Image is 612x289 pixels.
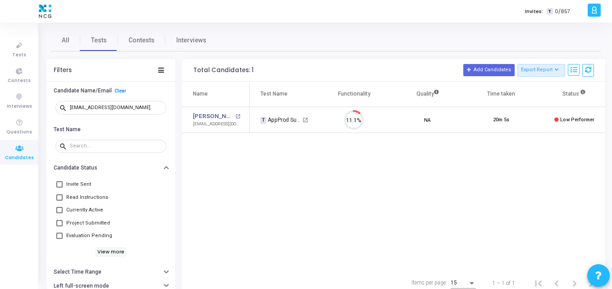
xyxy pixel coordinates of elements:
[525,8,543,15] label: Invites:
[451,280,476,286] mat-select: Items per page:
[46,84,175,98] button: Candidate Name/EmailClear
[555,8,570,15] span: 0/857
[96,247,127,257] h6: View more
[91,36,107,45] span: Tests
[391,82,464,107] th: Quality
[193,67,254,74] div: Total Candidates: 1
[62,36,69,45] span: All
[46,265,175,279] button: Select Time Range
[66,192,108,203] span: Read Instructions
[487,89,515,99] div: Time taken
[37,2,54,20] img: logo
[193,112,233,121] a: [PERSON_NAME]
[59,104,70,112] mat-icon: search
[260,117,266,124] span: T
[317,82,391,107] th: Functionality
[517,64,566,77] button: Export Report
[493,116,509,124] div: 20m 5s
[538,82,611,107] th: Status
[7,103,32,110] span: Interviews
[492,279,515,287] div: 1 – 1 of 1
[250,82,317,107] th: Test Name
[70,143,163,149] input: Search...
[193,89,208,99] div: Name
[54,67,72,74] div: Filters
[547,8,553,15] span: T
[235,114,240,119] mat-icon: open_in_new
[54,126,81,133] h6: Test Name
[260,116,301,124] div: AppProd Support_NCG_L3
[66,205,103,216] span: Currently Active
[54,165,97,171] h6: Candidate Status
[8,77,31,85] span: Contests
[66,179,91,190] span: Invite Sent
[66,230,112,241] span: Evaluation Pending
[59,142,70,150] mat-icon: search
[560,117,594,123] span: Low Performer
[424,115,431,124] span: NA
[451,280,457,286] span: 15
[54,87,112,94] h6: Candidate Name/Email
[66,218,110,229] span: Project Submitted
[5,154,34,162] span: Candidates
[6,128,32,136] span: Questions
[114,88,126,94] a: Clear
[46,161,175,175] button: Candidate Status
[54,269,101,275] h6: Select Time Range
[128,36,155,45] span: Contests
[46,122,175,136] button: Test Name
[411,279,447,287] div: Items per page:
[12,51,26,59] span: Tests
[70,105,163,110] input: Search...
[193,121,240,128] div: [EMAIL_ADDRESS][DOMAIN_NAME]
[463,64,515,76] button: Add Candidates
[302,117,308,123] mat-icon: open_in_new
[176,36,206,45] span: Interviews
